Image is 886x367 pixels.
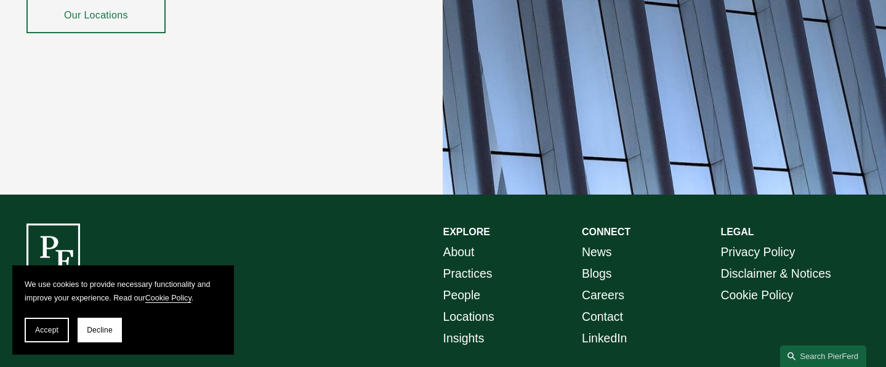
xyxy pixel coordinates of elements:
section: Cookie banner [12,265,234,355]
a: People [443,284,481,306]
a: Search this site [780,345,866,367]
a: Cookie Policy [145,294,191,302]
a: Contact [582,306,623,328]
a: Practices [443,263,493,284]
a: Blogs [582,263,612,284]
a: LinkedIn [582,328,627,349]
a: Locations [443,306,494,328]
a: About [443,241,475,263]
a: News [582,241,612,263]
a: Cookie Policy [720,284,793,306]
span: Decline [87,326,113,334]
a: Careers [582,284,624,306]
strong: EXPLORE [443,227,490,237]
strong: CONNECT [582,227,630,237]
a: Insights [443,328,485,349]
button: Accept [25,318,69,342]
a: Privacy Policy [720,241,795,263]
span: Accept [35,326,58,334]
a: Disclaimer & Notices [720,263,831,284]
strong: LEGAL [720,227,754,237]
button: Decline [78,318,122,342]
p: We use cookies to provide necessary functionality and improve your experience. Read our . [25,278,222,305]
